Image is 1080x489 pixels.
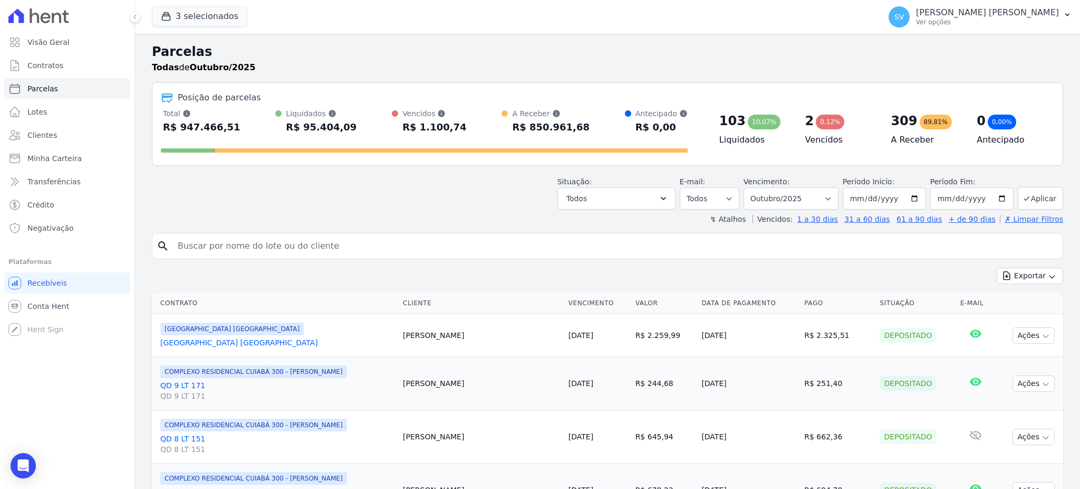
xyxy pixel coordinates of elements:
div: 10,07% [748,115,780,129]
h4: Liquidados [719,134,788,146]
div: A Receber [512,108,590,119]
a: Conta Hent [4,296,130,317]
td: R$ 244,68 [631,357,698,410]
span: Negativação [27,223,74,233]
td: [DATE] [697,357,800,410]
i: search [157,240,169,252]
label: Período Inicío: [843,177,894,186]
p: de [152,61,255,74]
p: Ver opções [916,18,1059,26]
label: Vencidos: [753,215,793,223]
div: Depositado [880,376,936,391]
div: Liquidados [286,108,356,119]
span: Parcelas [27,83,58,94]
th: Vencimento [564,293,631,314]
div: 309 [891,112,917,129]
a: QD 8 LT 151QD 8 LT 151 [160,434,394,455]
span: [GEOGRAPHIC_DATA] [GEOGRAPHIC_DATA] [160,323,304,335]
label: E-mail: [680,177,706,186]
td: R$ 251,40 [800,357,875,410]
span: Conta Hent [27,301,69,312]
button: 3 selecionados [152,6,247,26]
a: 31 a 60 dias [844,215,890,223]
td: [PERSON_NAME] [399,410,564,464]
span: COMPLEXO RESIDENCIAL CUIABÁ 300 - [PERSON_NAME] [160,419,347,431]
td: [PERSON_NAME] [399,314,564,357]
td: [DATE] [697,410,800,464]
span: Visão Geral [27,37,70,48]
td: R$ 662,36 [800,410,875,464]
span: Minha Carteira [27,153,82,164]
a: Parcelas [4,78,130,99]
a: [DATE] [568,379,593,388]
th: Pago [800,293,875,314]
button: SV [PERSON_NAME] [PERSON_NAME] Ver opções [880,2,1080,32]
th: Valor [631,293,698,314]
a: [DATE] [568,432,593,441]
span: Todos [566,192,587,205]
span: Transferências [27,176,81,187]
th: Contrato [152,293,399,314]
div: R$ 850.961,68 [512,119,590,136]
label: Situação: [557,177,592,186]
button: Ações [1012,327,1055,344]
div: Antecipado [635,108,688,119]
label: ↯ Atalhos [710,215,746,223]
div: Vencidos [402,108,466,119]
p: [PERSON_NAME] [PERSON_NAME] [916,7,1059,18]
h4: A Receber [891,134,960,146]
a: QD 9 LT 171QD 9 LT 171 [160,380,394,401]
button: Ações [1012,429,1055,445]
a: Minha Carteira [4,148,130,169]
button: Exportar [997,268,1063,284]
h4: Antecipado [977,134,1046,146]
a: 1 a 30 dias [797,215,838,223]
strong: Todas [152,62,179,72]
td: R$ 645,94 [631,410,698,464]
span: Recebíveis [27,278,67,288]
div: R$ 95.404,09 [286,119,356,136]
button: Todos [557,187,676,210]
a: [DATE] [568,331,593,340]
td: R$ 2.259,99 [631,314,698,357]
a: + de 90 dias [949,215,996,223]
span: Contratos [27,60,63,71]
th: Cliente [399,293,564,314]
th: Data de Pagamento [697,293,800,314]
h2: Parcelas [152,42,1063,61]
a: Negativação [4,218,130,239]
div: Plataformas [8,256,126,268]
div: Depositado [880,328,936,343]
label: Período Fim: [930,176,1014,187]
div: 0,00% [988,115,1016,129]
a: Lotes [4,101,130,123]
th: Situação [875,293,956,314]
a: Transferências [4,171,130,192]
div: R$ 1.100,74 [402,119,466,136]
button: Aplicar [1018,187,1063,210]
span: Lotes [27,107,47,117]
div: Total [163,108,240,119]
span: QD 9 LT 171 [160,391,394,401]
a: Visão Geral [4,32,130,53]
span: QD 8 LT 151 [160,444,394,455]
h4: Vencidos [805,134,874,146]
a: Contratos [4,55,130,76]
a: [GEOGRAPHIC_DATA] [GEOGRAPHIC_DATA] [160,337,394,348]
span: SV [894,13,904,21]
span: Crédito [27,200,54,210]
div: 2 [805,112,814,129]
td: [DATE] [697,314,800,357]
th: E-mail [956,293,996,314]
span: Clientes [27,130,57,140]
div: 0,12% [816,115,844,129]
span: COMPLEXO RESIDENCIAL CUIABÁ 300 - [PERSON_NAME] [160,472,347,485]
a: 61 a 90 dias [896,215,942,223]
td: R$ 2.325,51 [800,314,875,357]
a: Recebíveis [4,272,130,294]
div: 89,81% [920,115,952,129]
div: Open Intercom Messenger [11,453,36,478]
td: [PERSON_NAME] [399,357,564,410]
span: COMPLEXO RESIDENCIAL CUIABÁ 300 - [PERSON_NAME] [160,365,347,378]
a: Clientes [4,125,130,146]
